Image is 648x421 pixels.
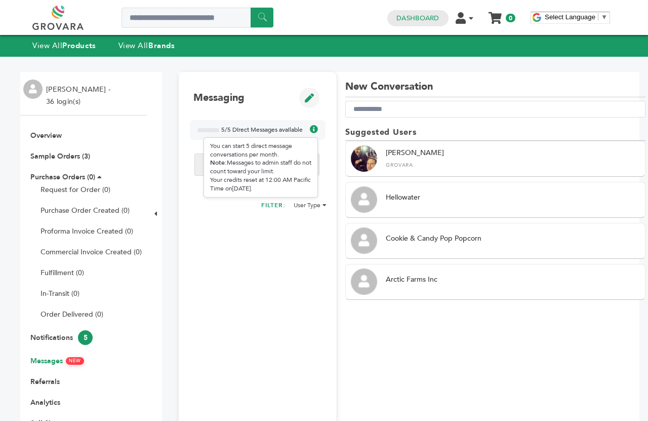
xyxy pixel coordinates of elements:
a: Purchase Orders (0) [30,172,95,182]
h2: FILTER: [261,201,286,212]
a: Sample Orders (3) [30,151,90,161]
span: ▼ [601,13,607,21]
span: Select Language [545,13,595,21]
a: In-Transit (0) [40,289,79,298]
a: Overview [30,131,62,140]
span: 5/5 Direct Messages available [221,126,303,134]
span: 0 [506,14,515,22]
li: [PERSON_NAME] - 36 login(s) [46,84,113,108]
input: Search messages [194,154,319,176]
a: Referrals [30,377,60,387]
a: Dashboard [396,14,439,23]
a: Select Language​ [545,13,607,21]
span: [DATE] [232,184,251,193]
input: Search a product or brand... [121,8,273,28]
a: Notifications5 [30,333,93,342]
a: View AllBrands [118,41,175,51]
a: Commercial Invoice Created (0) [40,247,142,257]
img: profile.png [351,227,377,254]
div: Arctic Farms Inc [386,275,640,285]
a: Fulfillment (0) [40,268,84,278]
strong: Brands [148,41,175,51]
a: View AllProducts [32,41,96,51]
li: User Type [294,201,327,209]
div: [PERSON_NAME] [386,148,640,169]
h2: Suggested Users [345,127,645,140]
a: Request for Order (0) [40,185,110,195]
h1: New Conversation [345,80,645,97]
a: Order Delivered (0) [40,310,103,319]
a: My Cart [490,9,501,20]
a: Purchase Order Created (0) [40,206,130,215]
div: Grovara [386,162,640,169]
img: profile.png [351,269,377,295]
h1: Messaging [193,91,245,104]
strong: Products [62,41,96,51]
img: profile.png [351,186,377,213]
strong: Note: [210,159,227,167]
a: Proforma Invoice Created (0) [40,226,133,236]
a: MessagesNEW [30,356,84,366]
span: 5 [78,330,93,345]
a: Analytics [30,398,60,407]
div: You can start 5 direct message conversations per month. Messages to admin staff do not count towa... [204,137,318,198]
img: profile.png [23,80,43,99]
span: NEW [66,357,84,365]
div: Cookie & Candy Pop Popcorn [386,234,640,244]
div: Hellowater [386,193,640,203]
